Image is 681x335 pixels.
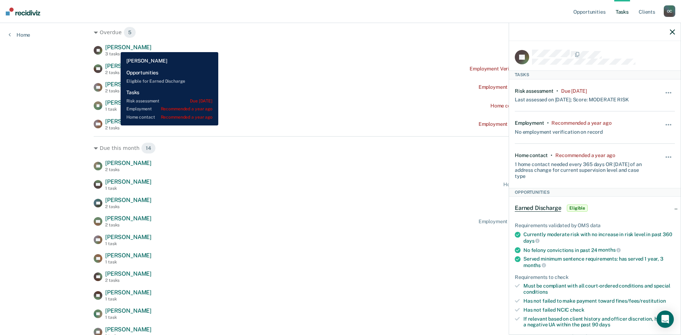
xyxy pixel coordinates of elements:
span: [PERSON_NAME] [105,326,151,333]
div: Employment Verification recommended [DATE] [479,84,587,90]
span: [PERSON_NAME] [105,99,151,106]
div: • [547,120,549,126]
span: [PERSON_NAME] [105,160,151,166]
div: Due this month [94,142,587,154]
span: [PERSON_NAME] [105,44,151,51]
div: 1 task [105,241,151,246]
span: [PERSON_NAME] [105,118,151,125]
div: 1 task [105,297,151,302]
div: Employment [515,120,544,126]
div: 2 tasks [105,204,151,209]
img: Recidiviz [6,8,40,15]
a: Home [9,32,30,38]
span: [PERSON_NAME] [105,307,151,314]
span: [PERSON_NAME] [105,63,151,69]
span: [PERSON_NAME] [105,81,151,88]
span: [PERSON_NAME] [105,252,151,259]
div: • [556,88,558,94]
span: days [599,322,610,327]
div: Currently moderate risk with no increase in risk level in past 360 [523,231,675,244]
span: conditions [523,289,548,295]
span: [PERSON_NAME] [105,178,151,185]
div: Requirements validated by OMS data [515,222,675,229]
span: [PERSON_NAME] [105,234,151,240]
div: Open Intercom Messenger [657,311,674,328]
div: If relevant based on client history and officer discretion, has had a negative UA within the past 90 [523,316,675,328]
div: Employment Verification recommended a year ago [470,66,587,72]
span: 14 [141,142,156,154]
div: O C [664,5,675,17]
span: [PERSON_NAME] [105,215,151,222]
span: Earned Discharge [515,205,561,212]
span: Eligible [567,205,587,212]
div: 1 home contact needed every 365 days OR [DATE] of an address change for current supervision level... [515,159,648,179]
span: months [523,262,546,268]
div: 3 tasks [105,51,151,56]
div: Must be compliant with all court-ordered conditions and special [523,283,675,295]
div: 2 tasks [105,278,151,283]
div: 1 task [105,107,151,112]
div: 2 tasks [105,222,151,228]
div: Has not failed NCIC [523,307,675,313]
div: 2 tasks [105,125,151,130]
div: Recommended a year ago [551,120,611,126]
div: Earned DischargeEligible [509,197,681,220]
div: 1 task [105,315,151,320]
div: 2 tasks [105,70,151,75]
div: Recommended a year ago [555,152,615,159]
span: fines/fees/restitution [616,298,666,304]
div: Has not failed to make payment toward [523,298,675,304]
span: [PERSON_NAME] [105,270,151,277]
div: • [551,152,552,159]
div: Home contact [515,152,548,159]
div: Last assessed on [DATE]; Score: MODERATE RISK [515,94,629,103]
span: days [523,238,540,244]
div: Home contact recommended a month ago [490,103,587,109]
div: No felony convictions in past 24 [523,247,675,253]
div: Home contact recommended [DATE] [503,182,587,188]
div: 2 tasks [105,88,151,93]
div: Overdue [94,27,587,38]
div: Tasks [509,70,681,79]
div: Employment Verification recommended [DATE] [479,121,587,127]
div: Requirements to check [515,274,675,280]
div: Risk assessment [515,88,554,94]
div: 1 task [105,186,151,191]
span: [PERSON_NAME] [105,197,151,203]
div: Employment Verification recommended [DATE] [479,219,587,225]
span: months [598,247,621,253]
div: 2 tasks [105,167,151,172]
span: [PERSON_NAME] [105,289,151,296]
div: Served minimum sentence requirements: has served 1 year, 3 [523,256,675,268]
span: 5 [123,27,136,38]
span: check [570,307,584,313]
div: Opportunities [509,188,681,197]
div: 1 task [105,260,151,265]
div: Due 3 years ago [561,88,587,94]
div: No employment verification on record [515,126,603,135]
